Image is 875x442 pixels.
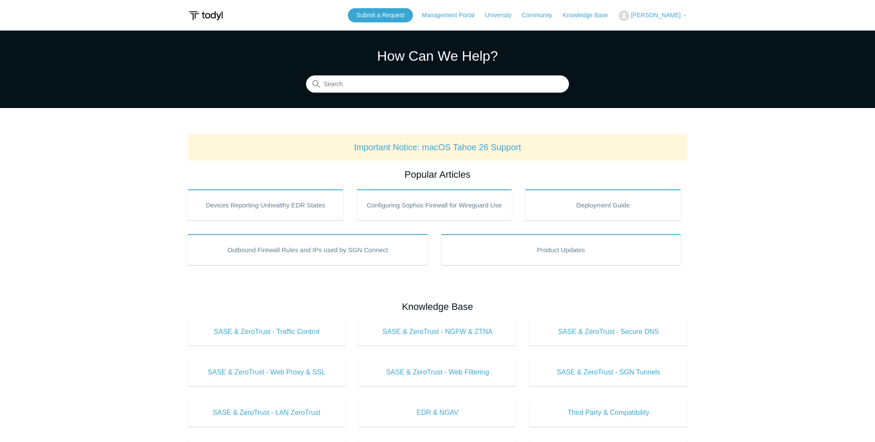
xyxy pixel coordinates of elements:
a: University [485,11,520,20]
a: Submit a Request [348,8,413,22]
a: SASE & ZeroTrust - Web Proxy & SSL [187,359,346,386]
h2: Popular Articles [187,167,687,182]
span: SASE & ZeroTrust - Traffic Control [200,327,333,337]
button: [PERSON_NAME] [619,10,687,21]
a: Important Notice: macOS Tahoe 26 Support [354,142,521,152]
span: SASE & ZeroTrust - Secure DNS [542,327,675,337]
span: SASE & ZeroTrust - NGFW & ZTNA [372,327,504,337]
img: Todyl Support Center Help Center home page [187,8,224,24]
a: SASE & ZeroTrust - Web Filtering [359,359,517,386]
h2: Knowledge Base [187,300,687,314]
a: SASE & ZeroTrust - Secure DNS [529,318,687,346]
a: Deployment Guide [525,189,681,220]
a: Product Updates [441,234,681,265]
a: Community [522,11,561,20]
a: Knowledge Base [563,11,617,20]
a: EDR & NGAV [359,399,517,427]
a: SASE & ZeroTrust - NGFW & ZTNA [359,318,517,346]
a: Management Portal [422,11,483,20]
span: SASE & ZeroTrust - SGN Tunnels [542,367,675,377]
a: SASE & ZeroTrust - Traffic Control [187,318,346,346]
h1: How Can We Help? [306,46,569,66]
a: Outbound Firewall Rules and IPs used by SGN Connect [187,234,428,265]
span: SASE & ZeroTrust - LAN ZeroTrust [200,408,333,418]
span: Third Party & Compatibility [542,408,675,418]
span: EDR & NGAV [372,408,504,418]
a: SASE & ZeroTrust - SGN Tunnels [529,359,687,386]
span: [PERSON_NAME] [631,12,681,19]
span: SASE & ZeroTrust - Web Filtering [372,367,504,377]
a: Configuring Sophos Firewall for Wireguard Use [356,189,512,220]
input: Search [306,76,569,93]
a: Devices Reporting Unhealthy EDR States [187,189,344,220]
span: SASE & ZeroTrust - Web Proxy & SSL [200,367,333,377]
a: Third Party & Compatibility [529,399,687,427]
a: SASE & ZeroTrust - LAN ZeroTrust [187,399,346,427]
